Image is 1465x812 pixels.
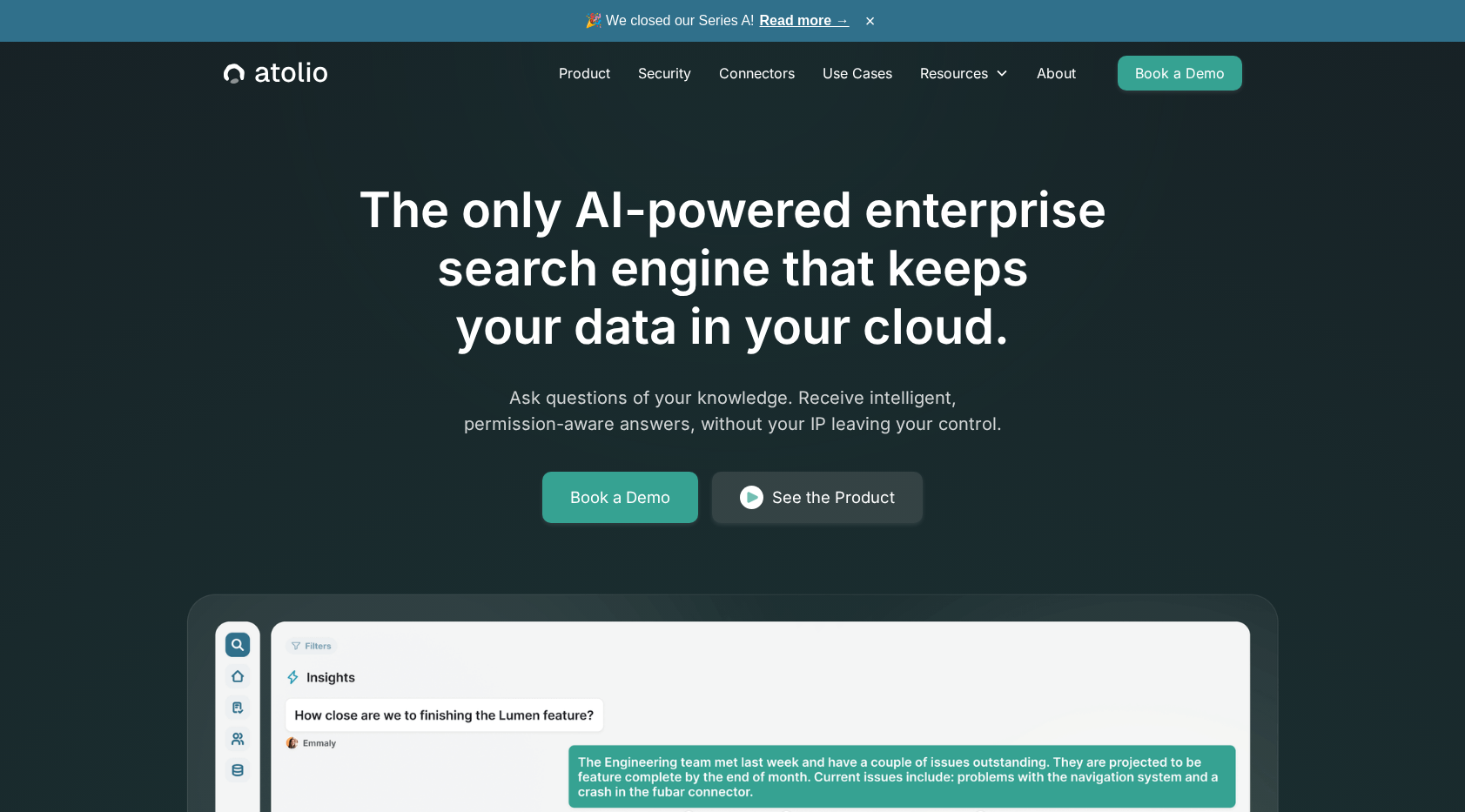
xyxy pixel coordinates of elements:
[809,56,906,91] a: Use Cases
[860,11,881,30] button: ×
[224,62,327,84] a: home
[712,472,923,524] a: See the Product
[399,385,1067,437] p: Ask questions of your knowledge. Receive intelligent, permission-aware answers, without your IP l...
[1023,56,1090,91] a: About
[624,56,705,91] a: Security
[545,56,624,91] a: Product
[760,13,850,28] a: Read more →
[906,56,1023,91] div: Resources
[585,10,850,31] span: 🎉 We closed our Series A!
[1118,56,1242,91] a: Book a Demo
[772,486,895,510] div: See the Product
[705,56,809,91] a: Connectors
[542,472,698,524] a: Book a Demo
[920,63,988,84] div: Resources
[287,181,1179,357] h1: The only AI-powered enterprise search engine that keeps your data in your cloud.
